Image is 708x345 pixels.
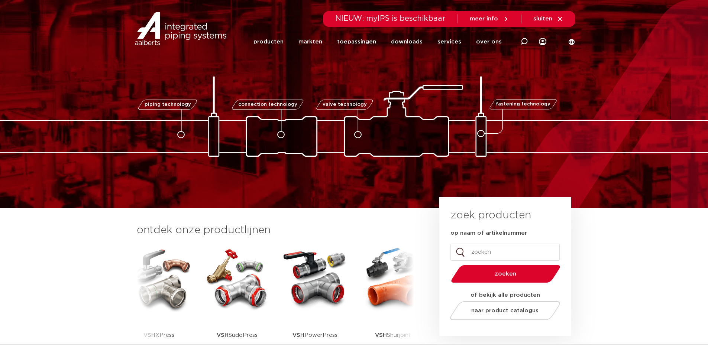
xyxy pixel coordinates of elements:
a: toepassingen [337,27,376,56]
span: meer info [470,16,498,22]
strong: VSH [292,332,304,338]
a: services [437,27,461,56]
span: NIEUW: myIPS is beschikbaar [335,15,446,22]
strong: VSH [217,332,229,338]
span: sluiten [533,16,552,22]
button: zoeken [448,264,563,283]
a: over ons [476,27,502,56]
strong: VSH [375,332,387,338]
span: zoeken [470,271,541,277]
a: naar product catalogus [448,301,562,320]
a: producten [253,27,284,56]
a: meer info [470,16,509,22]
span: piping technology [145,102,191,107]
a: downloads [391,27,423,56]
label: op naam of artikelnummer [450,230,527,237]
span: valve technology [323,102,367,107]
input: zoeken [450,244,560,261]
strong: of bekijk alle producten [471,292,540,298]
h3: zoek producten [450,208,531,223]
span: fastening technology [496,102,550,107]
a: sluiten [533,16,563,22]
strong: VSH [143,332,155,338]
span: connection technology [238,102,297,107]
span: naar product catalogus [471,308,539,313]
a: markten [298,27,322,56]
h3: ontdek onze productlijnen [137,223,414,238]
nav: Menu [253,27,502,56]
